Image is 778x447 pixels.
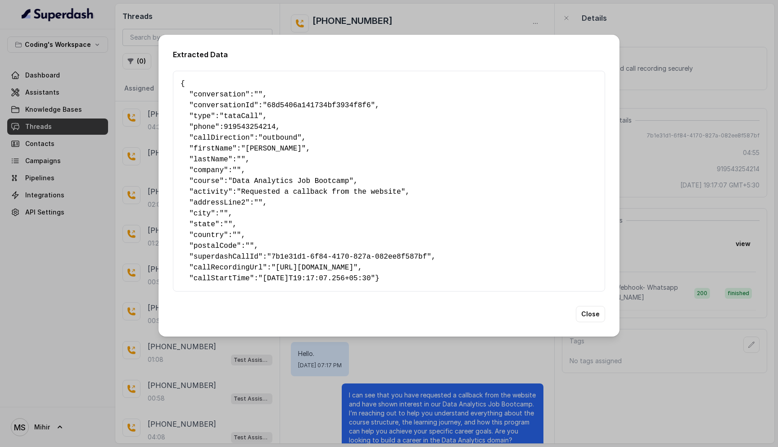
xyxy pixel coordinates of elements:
span: "" [232,231,241,239]
span: callRecordingUrl [194,264,263,272]
span: conversationId [194,101,254,109]
span: "68d5406a141734bf3934f8f6" [262,101,375,109]
span: callStartTime [194,274,250,283]
span: lastName [194,155,228,164]
span: superdashCallId [194,253,258,261]
span: "" [245,242,254,250]
span: "" [224,220,232,228]
span: company [194,166,224,174]
span: "" [219,210,228,218]
span: country [194,231,224,239]
span: course [194,177,220,185]
span: "[URL][DOMAIN_NAME]" [271,264,358,272]
span: addressLine2 [194,199,245,207]
span: postalCode [194,242,237,250]
span: "" [237,155,245,164]
span: "" [254,91,262,99]
span: state [194,220,215,228]
span: city [194,210,211,218]
span: "outbound" [258,134,302,142]
span: callDirection [194,134,250,142]
span: "" [232,166,241,174]
span: "Data Analytics Job Bootcamp" [228,177,353,185]
span: firstName [194,145,232,153]
span: "tataCall" [219,112,262,120]
span: type [194,112,211,120]
span: "Requested a callback from the website" [237,188,405,196]
span: phone [194,123,215,131]
pre: { " ": , " ": , " ": , " ": , " ": , " ": , " ": , " ": , " ": , " ": , " ": , " ": , " ": , " ":... [181,78,597,284]
span: activity [194,188,228,196]
span: "[PERSON_NAME]" [241,145,306,153]
span: conversation [194,91,245,99]
h2: Extracted Data [173,49,605,60]
span: 919543254214 [224,123,276,131]
span: "[DATE]T19:17:07.256+05:30" [258,274,375,283]
span: "7b1e31d1-6f84-4170-827a-082ee8f587bf" [267,253,431,261]
span: "" [254,199,262,207]
button: Close [576,306,605,322]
